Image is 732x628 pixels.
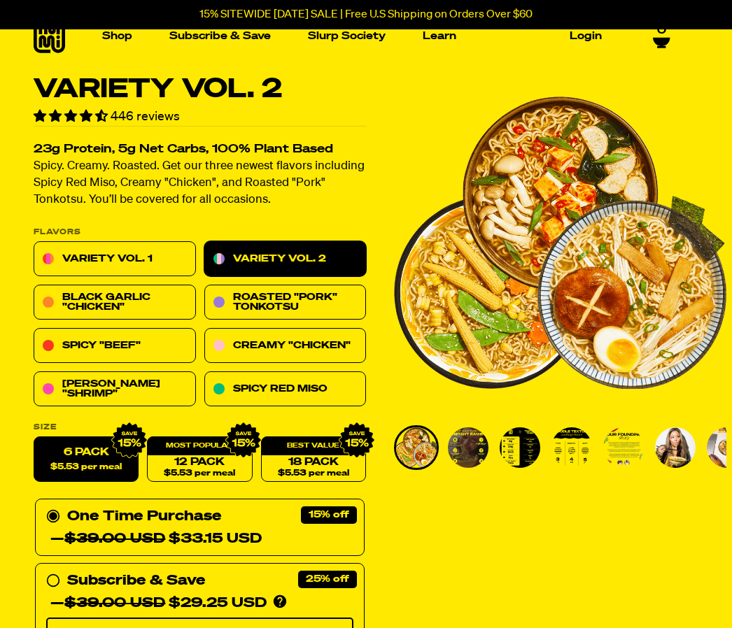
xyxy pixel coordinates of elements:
[564,25,607,47] a: Login
[46,506,353,550] div: One Time Purchase
[394,76,726,408] li: 1 of 8
[204,372,367,407] a: Spicy Red Miso
[34,437,139,483] label: 6 Pack
[551,427,592,468] img: Variety Vol. 2
[657,24,666,37] span: 0
[34,159,366,209] p: Spicy. Creamy. Roasted. Get our three newest flavors including Spicy Red Miso, Creamy "Chicken", ...
[34,144,366,156] h2: 23g Protein, 5g Net Carbs, 100% Plant Based
[164,469,235,478] span: $5.53 per meal
[655,427,696,468] img: Variety Vol. 2
[225,422,261,459] img: IMG_9632.png
[97,25,138,47] a: Shop
[34,229,366,236] p: Flavors
[417,25,462,47] a: Learn
[396,427,437,468] img: Variety Vol. 2
[394,76,726,408] div: PDP main carousel
[199,8,533,21] p: 15% SITEWIDE [DATE] SALE | Free U.S Shipping on Orders Over $60
[549,425,594,470] li: Go to slide 4
[204,242,367,277] a: Variety Vol. 2
[50,528,262,550] div: — $33.15 USD
[50,592,267,615] div: — $29.25 USD
[67,570,205,592] div: Subscribe & Save
[448,427,488,468] img: Variety Vol. 2
[34,329,196,364] a: Spicy "Beef"
[34,110,111,123] span: 4.70 stars
[111,422,148,459] img: IMG_9632.png
[603,427,644,468] img: Variety Vol. 2
[204,285,367,320] a: Roasted "Pork" Tonkotsu
[147,437,252,483] a: 12 Pack$5.53 per meal
[261,437,366,483] a: 18 Pack$5.53 per meal
[653,425,698,470] li: Go to slide 6
[97,10,607,62] nav: Main navigation
[164,25,276,47] a: Subscribe & Save
[34,242,196,277] a: Variety Vol. 1
[339,422,375,459] img: IMG_9632.png
[34,424,366,431] label: Size
[394,425,439,470] li: Go to slide 1
[50,463,122,472] span: $5.53 per meal
[446,425,491,470] li: Go to slide 2
[653,24,670,48] a: 0
[34,372,196,407] a: [PERSON_NAME] "Shrimp"
[302,25,391,47] a: Slurp Society
[394,76,726,408] img: Variety Vol. 2
[64,597,165,611] del: $39.00 USD
[64,532,165,546] del: $39.00 USD
[498,425,542,470] li: Go to slide 3
[34,76,366,103] h1: Variety Vol. 2
[111,110,180,123] span: 446 reviews
[500,427,540,468] img: Variety Vol. 2
[601,425,646,470] li: Go to slide 5
[34,285,196,320] a: Black Garlic "Chicken"
[204,329,367,364] a: Creamy "Chicken"
[394,425,726,470] div: PDP main carousel thumbnails
[278,469,349,478] span: $5.53 per meal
